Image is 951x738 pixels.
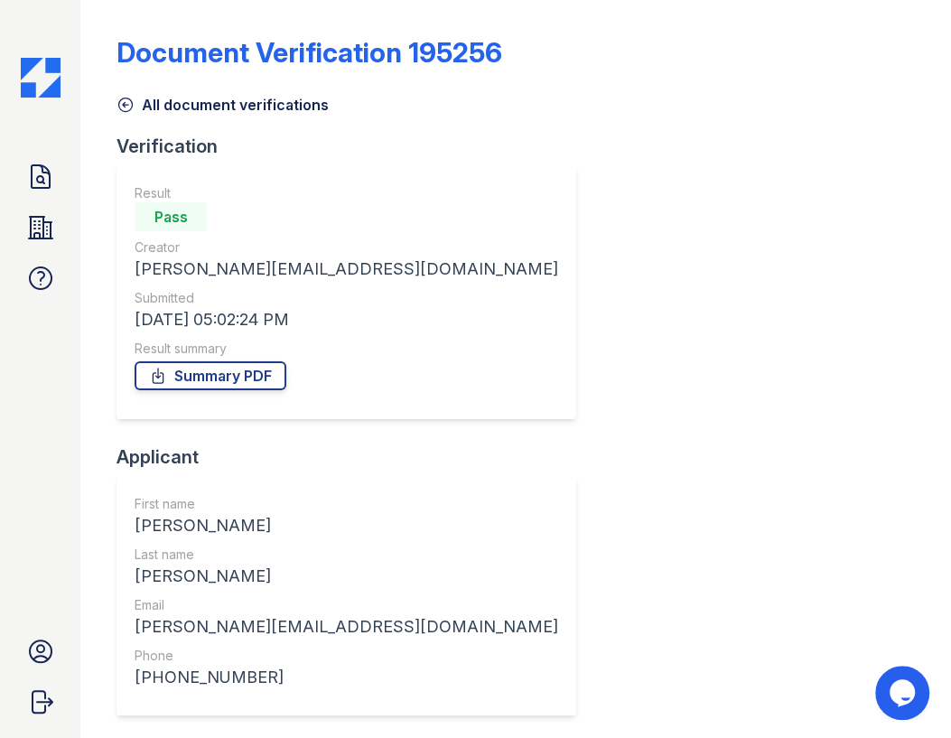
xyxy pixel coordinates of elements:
div: [DATE] 05:02:24 PM [135,307,558,332]
div: Result [135,184,558,202]
div: Last name [135,546,558,564]
div: First name [135,495,558,513]
a: All document verifications [117,94,329,116]
div: Result summary [135,340,558,358]
div: [PHONE_NUMBER] [135,665,558,690]
div: Pass [135,202,207,231]
div: Document Verification 195256 [117,36,502,69]
iframe: chat widget [875,666,933,720]
div: [PERSON_NAME][EMAIL_ADDRESS][DOMAIN_NAME] [135,614,558,640]
div: Verification [117,134,591,159]
img: CE_Icon_Blue-c292c112584629df590d857e76928e9f676e5b41ef8f769ba2f05ee15b207248.png [21,58,61,98]
div: [PERSON_NAME] [135,513,558,538]
div: Applicant [117,444,591,470]
div: Email [135,596,558,614]
div: [PERSON_NAME] [135,564,558,589]
a: Summary PDF [135,361,286,390]
div: [PERSON_NAME][EMAIL_ADDRESS][DOMAIN_NAME] [135,257,558,282]
div: Phone [135,647,558,665]
div: Submitted [135,289,558,307]
div: Creator [135,238,558,257]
